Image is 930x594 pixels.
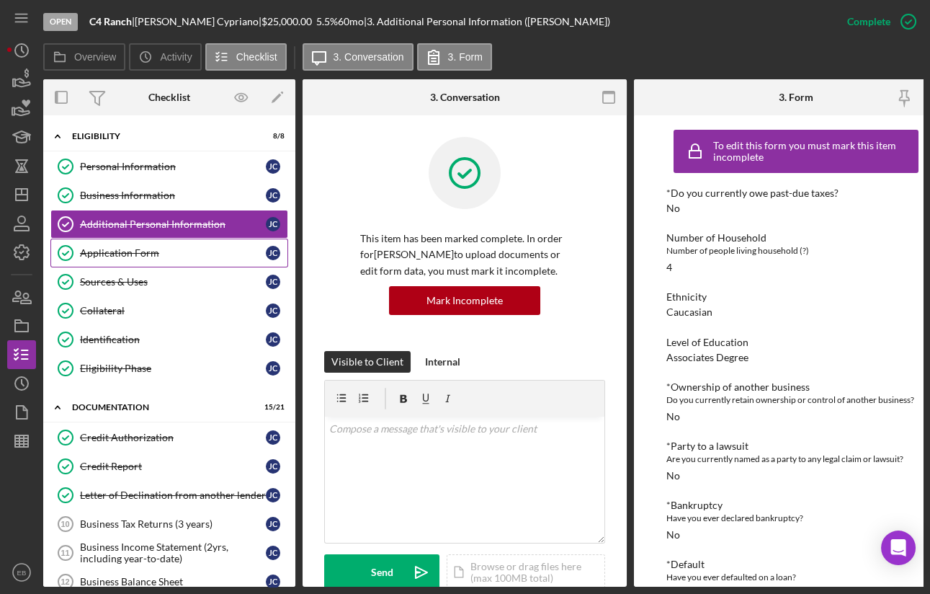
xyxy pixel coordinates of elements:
[666,440,926,452] div: *Party to a lawsuit
[50,296,288,325] a: CollateralJC
[881,531,916,565] div: Open Intercom Messenger
[266,275,280,289] div: J C
[266,188,280,203] div: J C
[666,511,926,526] div: Have you ever declared bankruptcy?
[7,558,36,587] button: EB
[266,517,280,531] div: J C
[80,276,266,288] div: Sources & Uses
[316,16,338,27] div: 5.5 %
[50,510,288,538] a: 10Business Tax Returns (3 years)JC
[266,246,280,260] div: J C
[259,403,285,412] div: 15 / 21
[129,43,201,71] button: Activity
[666,337,926,348] div: Level of Education
[50,481,288,510] a: Letter of Declination from another lenderJC
[666,470,680,482] div: No
[666,559,926,570] div: *Default
[80,518,266,530] div: Business Tax Returns (3 years)
[666,291,926,303] div: Ethnicity
[80,489,266,501] div: Letter of Declination from another lender
[324,351,411,373] button: Visible to Client
[80,576,266,588] div: Business Balance Sheet
[50,239,288,267] a: Application FormJC
[266,488,280,502] div: J C
[266,546,280,560] div: J C
[80,161,266,172] div: Personal Information
[666,570,926,585] div: Have you ever defaulted on a loan?
[418,351,468,373] button: Internal
[371,554,393,590] div: Send
[430,92,500,103] div: 3. Conversation
[50,210,288,239] a: Additional Personal InformationJC
[80,247,266,259] div: Application Form
[50,452,288,481] a: Credit ReportJC
[266,575,280,589] div: J C
[847,7,890,36] div: Complete
[72,132,249,141] div: Eligibility
[266,159,280,174] div: J C
[338,16,364,27] div: 60 mo
[666,262,672,273] div: 4
[266,361,280,376] div: J C
[50,152,288,181] a: Personal InformationJC
[266,430,280,445] div: J C
[425,351,460,373] div: Internal
[236,51,277,63] label: Checklist
[266,303,280,318] div: J C
[266,217,280,231] div: J C
[50,423,288,452] a: Credit AuthorizationJC
[80,334,266,345] div: Identification
[666,352,748,363] div: Associates Degree
[50,267,288,296] a: Sources & UsesJC
[324,554,439,590] button: Send
[666,381,926,393] div: *Ownership of another business
[61,520,69,528] tspan: 10
[303,43,413,71] button: 3. Conversation
[666,452,926,466] div: Are you currently named as a party to any legal claim or lawsuit?
[80,541,266,564] div: Business Income Statement (2yrs, including year-to-date)
[833,7,923,36] button: Complete
[779,92,813,103] div: 3. Form
[666,500,926,511] div: *Bankruptcy
[666,187,926,199] div: *Do you currently owe past-due taxes?
[80,432,266,443] div: Credit Authorization
[331,351,403,373] div: Visible to Client
[43,43,125,71] button: Overview
[50,538,288,567] a: 11Business Income Statement (2yrs, including year-to-date)JC
[80,461,266,472] div: Credit Report
[43,13,78,31] div: Open
[360,231,569,279] p: This item has been marked complete. In order for [PERSON_NAME] to upload documents or edit form d...
[666,411,680,422] div: No
[666,306,712,318] div: Caucasian
[148,92,190,103] div: Checklist
[74,51,116,63] label: Overview
[50,181,288,210] a: Business InformationJC
[89,16,135,27] div: |
[713,140,915,163] div: To edit this form you must mark this item incomplete
[61,577,69,586] tspan: 12
[448,51,483,63] label: 3. Form
[259,132,285,141] div: 8 / 8
[160,51,192,63] label: Activity
[666,203,680,214] div: No
[261,16,316,27] div: $25,000.00
[334,51,404,63] label: 3. Conversation
[72,403,249,412] div: Documentation
[666,244,926,258] div: Number of people living household (?)
[266,459,280,474] div: J C
[50,325,288,354] a: IdentificationJC
[364,16,610,27] div: | 3. Additional Personal Information ([PERSON_NAME])
[389,286,540,315] button: Mark Incomplete
[426,286,503,315] div: Mark Incomplete
[17,569,27,577] text: EB
[417,43,492,71] button: 3. Form
[135,16,261,27] div: [PERSON_NAME] Cypriano |
[666,232,926,244] div: Number of Household
[80,363,266,374] div: Eligibility Phase
[666,393,926,407] div: Do you currently retain ownership or control of another business?
[80,190,266,201] div: Business Information
[205,43,287,71] button: Checklist
[80,305,266,316] div: Collateral
[89,15,132,27] b: C4 Ranch
[50,354,288,383] a: Eligibility PhaseJC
